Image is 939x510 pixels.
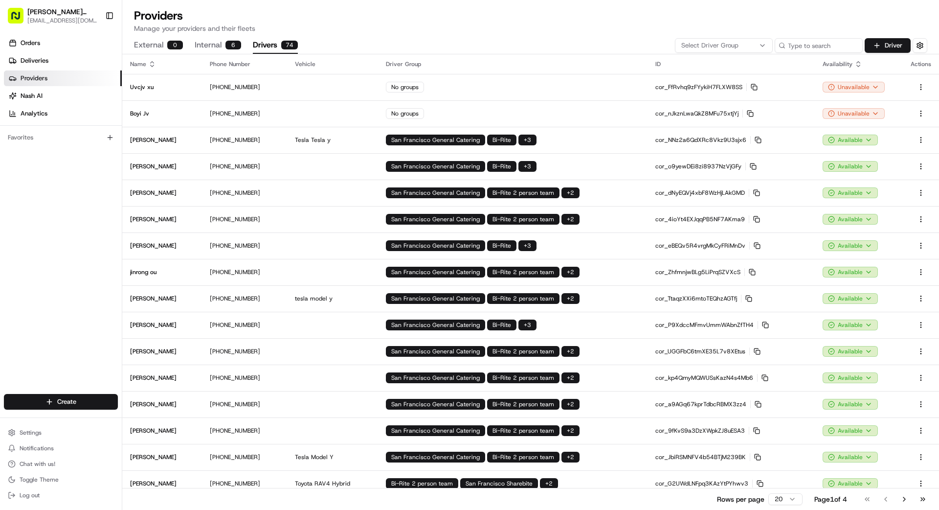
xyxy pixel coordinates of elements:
[130,295,177,302] p: [PERSON_NAME]
[295,480,370,487] p: Toyota RAV4 Hybrid
[210,189,279,197] p: [PHONE_NUMBER]
[10,10,29,29] img: Nash
[775,38,863,53] input: Type to search
[83,193,90,201] div: 💻
[130,400,177,408] p: [PERSON_NAME]
[130,374,177,382] p: [PERSON_NAME]
[210,110,279,117] p: [PHONE_NUMBER]
[561,346,580,357] div: + 2
[69,216,118,224] a: Powered byPylon
[655,60,807,68] div: ID
[281,41,298,49] div: 74
[27,7,97,17] span: [PERSON_NAME] Transportation
[210,427,279,435] p: [PHONE_NUMBER]
[4,53,122,69] a: Deliveries
[823,346,878,357] div: Available
[130,189,177,197] p: [PERSON_NAME]
[391,189,480,197] span: San Francisco General Catering
[57,397,76,406] span: Create
[167,41,183,49] div: 0
[823,161,878,172] button: Available
[20,460,55,468] span: Chat with us!
[386,82,424,93] div: No groups
[561,452,580,463] div: + 2
[391,136,480,144] span: San Francisco General Catering
[492,400,554,408] span: Bi-Rite 2 person team
[195,37,241,54] button: Internal
[4,473,118,487] button: Toggle Theme
[253,37,298,54] button: Drivers
[20,444,54,452] span: Notifications
[21,93,38,111] img: 5e9a9d7314ff4150bce227a61376b483.jpg
[6,188,79,206] a: 📗Knowledge Base
[391,268,480,276] span: San Francisco General Catering
[21,39,40,47] span: Orders
[823,320,878,330] button: Available
[823,478,878,489] div: Available
[210,400,279,408] p: [PHONE_NUMBER]
[823,267,878,278] button: Available
[823,240,878,251] button: Available
[134,23,927,33] p: Manage your providers and their fleets
[295,136,370,144] p: Tesla Tesla y
[492,427,554,435] span: Bi-Rite 2 person team
[655,268,807,276] p: cor_ZhfmnjwBLg5LiPrqSZVXcS
[79,188,161,206] a: 💻API Documentation
[655,348,807,355] p: cor_UGGFbC6tmXE35L7v8XEtus
[27,17,97,24] button: [EMAIL_ADDRESS][DOMAIN_NAME]
[130,60,194,68] div: Name
[391,162,480,170] span: San Francisco General Catering
[655,83,807,91] p: cor_FfRvhq9zFYykiH7FLXW8SS
[391,374,480,382] span: San Francisco General Catering
[823,399,878,410] button: Available
[4,35,122,51] a: Orders
[911,60,931,68] div: Actions
[20,429,42,437] span: Settings
[823,135,878,145] button: Available
[655,136,807,144] p: cor_NNz2a6QdXRc8Vkz9U3sjx6
[21,92,43,100] span: Nash AI
[655,453,807,461] p: cor_JbiRSMNFV4b54BTjM239BK
[210,295,279,302] p: [PHONE_NUMBER]
[540,478,558,489] div: + 2
[655,215,807,223] p: cor_4ioYt4EXJqqPB5NF7AKma9
[391,295,480,302] span: San Francisco General Catering
[717,494,764,504] p: Rows per page
[44,103,134,111] div: We're available if you need us!
[391,348,480,355] span: San Francisco General Catering
[823,214,878,225] button: Available
[130,83,154,91] p: Uvcjv xu
[655,162,807,170] p: cor_o9yewDEi8zi8937NzVjGFy
[655,400,807,408] p: cor_a9AGq67kprTdbcRBMX3zz4
[561,372,580,383] div: + 2
[814,494,847,504] div: Page 1 of 4
[823,187,878,198] div: Available
[391,427,480,435] span: San Francisco General Catering
[4,394,118,410] button: Create
[130,268,156,276] p: jinrong ou
[295,60,370,68] div: Vehicle
[210,83,279,91] p: [PHONE_NUMBER]
[518,240,537,251] div: + 3
[4,130,118,145] div: Favorites
[295,453,370,461] p: Tesla Model Y
[295,295,370,302] p: tesla model y
[130,453,177,461] p: [PERSON_NAME]
[21,109,47,118] span: Analytics
[865,38,911,53] button: Driver
[134,37,183,54] button: External
[56,152,60,160] span: •
[823,372,878,383] div: Available
[655,480,807,487] p: cor_G2UWdLNFpq3KAzYtPYhwv3
[823,425,878,436] div: Available
[492,162,511,170] span: Bi-Rite
[655,374,807,382] p: cor_kp4QmyMQWUSsKazN4s4Mb6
